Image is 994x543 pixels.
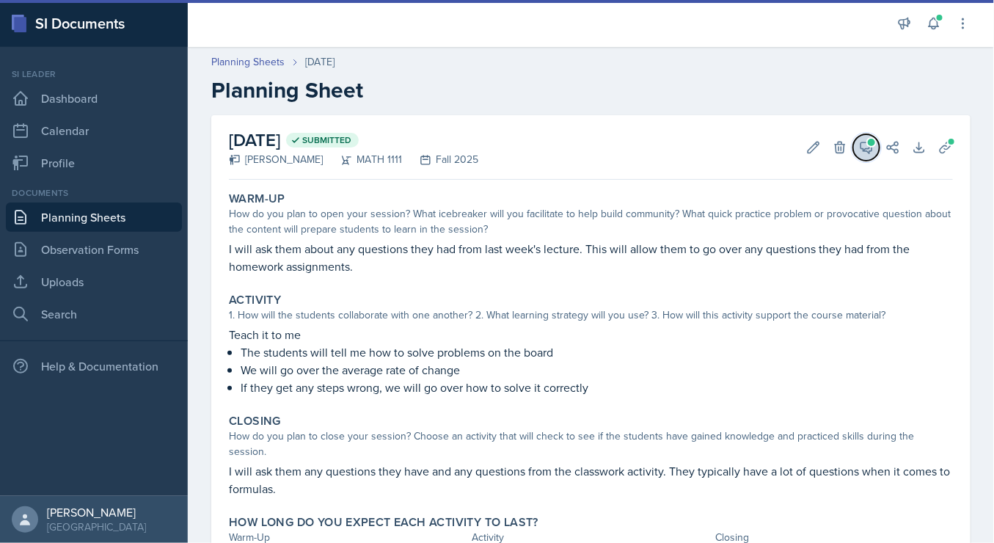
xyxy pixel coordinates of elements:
[229,326,953,343] p: Teach it to me
[305,54,335,70] div: [DATE]
[6,267,182,296] a: Uploads
[47,520,146,534] div: [GEOGRAPHIC_DATA]
[6,68,182,81] div: Si leader
[6,203,182,232] a: Planning Sheets
[241,343,953,361] p: The students will tell me how to solve problems on the board
[211,54,285,70] a: Planning Sheets
[6,351,182,381] div: Help & Documentation
[402,152,478,167] div: Fall 2025
[229,307,953,323] div: 1. How will the students collaborate with one another? 2. What learning strategy will you use? 3....
[241,361,953,379] p: We will go over the average rate of change
[229,206,953,237] div: How do you plan to open your session? What icebreaker will you facilitate to help build community...
[323,152,402,167] div: MATH 1111
[229,515,538,530] label: How long do you expect each activity to last?
[229,152,323,167] div: [PERSON_NAME]
[241,379,953,396] p: If they get any steps wrong, we will go over how to solve it correctly
[229,462,953,498] p: I will ask them any questions they have and any questions from the classwork activity. They typic...
[47,505,146,520] div: [PERSON_NAME]
[6,84,182,113] a: Dashboard
[6,299,182,329] a: Search
[6,148,182,178] a: Profile
[211,77,971,103] h2: Planning Sheet
[6,186,182,200] div: Documents
[302,134,351,146] span: Submitted
[6,116,182,145] a: Calendar
[229,429,953,459] div: How do you plan to close your session? Choose an activity that will check to see if the students ...
[229,414,281,429] label: Closing
[229,127,478,153] h2: [DATE]
[6,235,182,264] a: Observation Forms
[229,192,285,206] label: Warm-Up
[229,240,953,275] p: I will ask them about any questions they had from last week's lecture. This will allow them to go...
[229,293,281,307] label: Activity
